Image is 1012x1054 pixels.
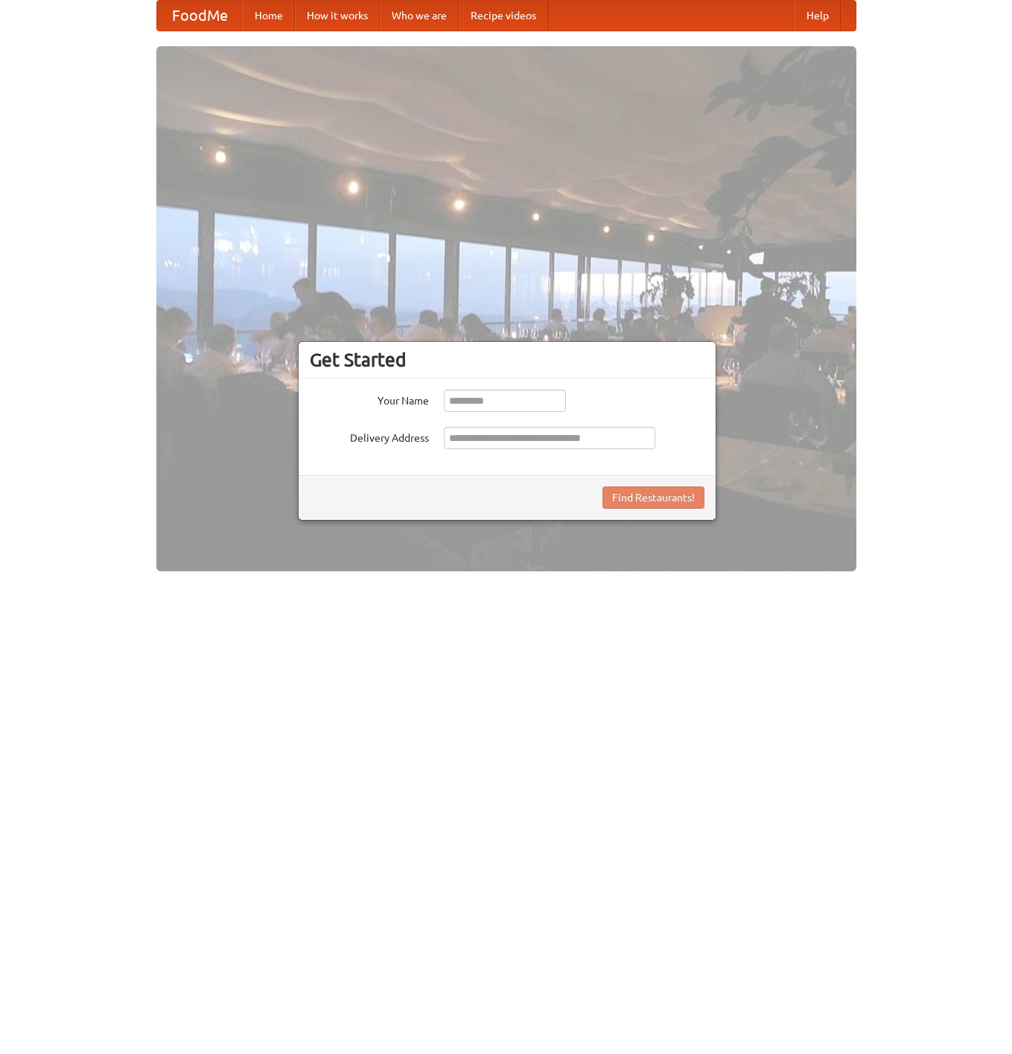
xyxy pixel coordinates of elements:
[459,1,548,31] a: Recipe videos
[310,427,429,445] label: Delivery Address
[380,1,459,31] a: Who we are
[310,349,704,371] h3: Get Started
[243,1,295,31] a: Home
[310,390,429,408] label: Your Name
[157,1,243,31] a: FoodMe
[602,486,704,509] button: Find Restaurants!
[295,1,380,31] a: How it works
[795,1,841,31] a: Help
